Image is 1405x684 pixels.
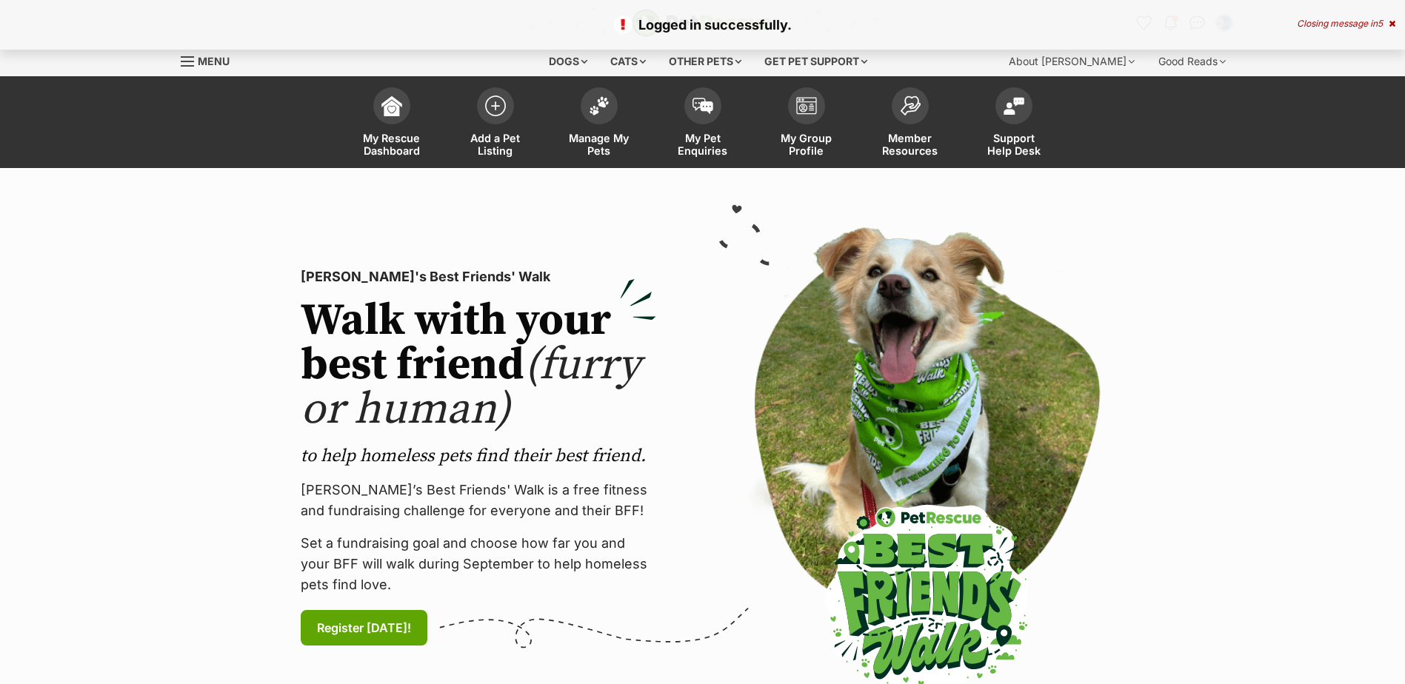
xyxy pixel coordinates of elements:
[877,132,944,157] span: Member Resources
[317,619,411,637] span: Register [DATE]!
[754,47,878,76] div: Get pet support
[566,132,633,157] span: Manage My Pets
[301,299,656,432] h2: Walk with your best friend
[301,338,641,437] span: (furry or human)
[538,47,598,76] div: Dogs
[547,80,651,168] a: Manage My Pets
[900,95,921,115] img: member-resources-icon-8e73f808a243e03378d46382f2149f9095a855e16c252ad45f914b54edf8863c.svg
[1148,47,1236,76] div: Good Reads
[340,80,444,168] a: My Rescue Dashboard
[693,98,713,114] img: pet-enquiries-icon-7e3ad2cf08bfb03b45e93fb7055b45f3efa6380592205ae92323e6603595dc1f.svg
[301,480,656,521] p: [PERSON_NAME]’s Best Friends' Walk is a free fitness and fundraising challenge for everyone and t...
[444,80,547,168] a: Add a Pet Listing
[462,132,529,157] span: Add a Pet Listing
[858,80,962,168] a: Member Resources
[981,132,1047,157] span: Support Help Desk
[962,80,1066,168] a: Support Help Desk
[358,132,425,157] span: My Rescue Dashboard
[301,610,427,646] a: Register [DATE]!
[998,47,1145,76] div: About [PERSON_NAME]
[651,80,755,168] a: My Pet Enquiries
[755,80,858,168] a: My Group Profile
[600,47,656,76] div: Cats
[381,95,402,116] img: dashboard-icon-eb2f2d2d3e046f16d808141f083e7271f6b2e854fb5c12c21221c1fb7104beca.svg
[301,533,656,595] p: Set a fundraising goal and choose how far you and your BFF will walk during September to help hom...
[1004,97,1024,115] img: help-desk-icon-fdf02630f3aa405de69fd3d07c3f3aa587a6932b1a1747fa1d2bba05be0121f9.svg
[181,47,240,73] a: Menu
[301,444,656,468] p: to help homeless pets find their best friend.
[301,266,656,287] p: [PERSON_NAME]'s Best Friends' Walk
[773,132,840,157] span: My Group Profile
[658,47,752,76] div: Other pets
[796,97,817,115] img: group-profile-icon-3fa3cf56718a62981997c0bc7e787c4b2cf8bcc04b72c1350f741eb67cf2f40e.svg
[485,95,506,116] img: add-pet-listing-icon-0afa8454b4691262ce3f59096e99ab1cd57d4a30225e0717b998d2c9b9846f56.svg
[589,96,610,115] img: manage-my-pets-icon-02211641906a0b7f246fdf0571729dbe1e7629f14944591b6c1af311fb30b64b.svg
[670,132,736,157] span: My Pet Enquiries
[198,55,230,67] span: Menu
